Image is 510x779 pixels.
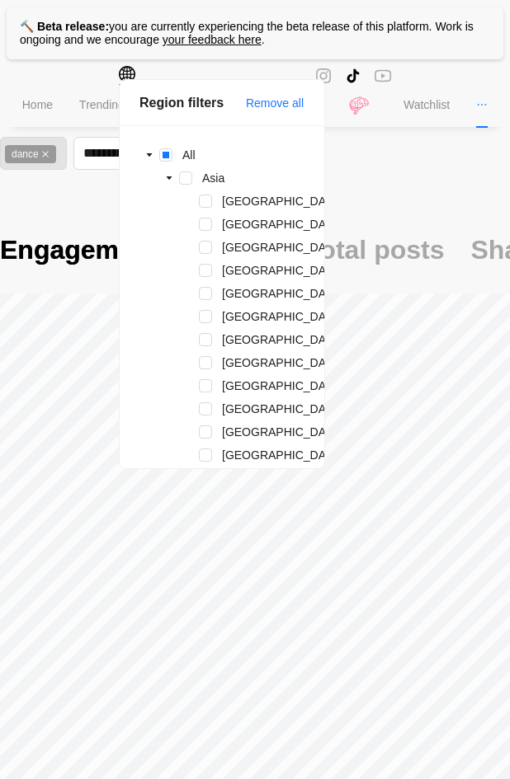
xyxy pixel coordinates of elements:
[222,356,342,369] span: [GEOGRAPHIC_DATA]
[165,174,173,182] span: caret-down
[219,214,346,234] span: Kyrgyzstan
[315,66,332,86] span: instagram
[199,168,228,188] span: Asia
[5,145,56,163] span: dance
[305,232,444,267] span: Total posts
[219,399,346,419] span: Indonesia
[222,310,342,323] span: [GEOGRAPHIC_DATA]
[245,90,305,116] button: Remove all
[404,98,450,111] span: Watchlist
[7,7,503,59] p: you are currently experiencing the beta release of this platform. Work is ongoing and we encourage .
[222,218,342,231] span: [GEOGRAPHIC_DATA]
[222,264,342,277] span: [GEOGRAPHIC_DATA]
[222,195,342,208] span: [GEOGRAPHIC_DATA]
[222,448,342,462] span: [GEOGRAPHIC_DATA]
[20,20,109,33] strong: 🔨 Beta release:
[219,376,346,396] span: Sri Lanka
[219,445,346,465] span: Philippines
[222,287,342,300] span: [GEOGRAPHIC_DATA]
[145,151,153,159] span: caret-down
[222,379,342,392] span: [GEOGRAPHIC_DATA]
[219,353,346,373] span: Pakistan
[219,191,346,211] span: Kazakhstan
[222,402,342,415] span: [GEOGRAPHIC_DATA]
[41,150,50,158] span: close
[375,66,391,85] span: youtube
[182,148,196,162] span: All
[476,99,488,110] span: ellipsis
[202,171,224,185] span: Asia
[219,237,346,257] span: Afghanistan
[139,92,245,113] div: Region filters
[222,425,342,439] span: [GEOGRAPHIC_DATA]
[219,307,346,326] span: Maldives
[22,98,53,111] span: Home
[219,330,346,350] span: Nepal
[79,98,125,111] span: Trending
[219,422,346,442] span: Malaysia
[222,241,342,254] span: [GEOGRAPHIC_DATA]
[219,260,346,280] span: Bangladesh
[219,284,346,303] span: India
[119,66,135,86] span: global
[179,145,199,165] span: All
[222,333,342,346] span: [GEOGRAPHIC_DATA]
[163,33,262,46] a: your feedback here
[246,94,304,112] span: Remove all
